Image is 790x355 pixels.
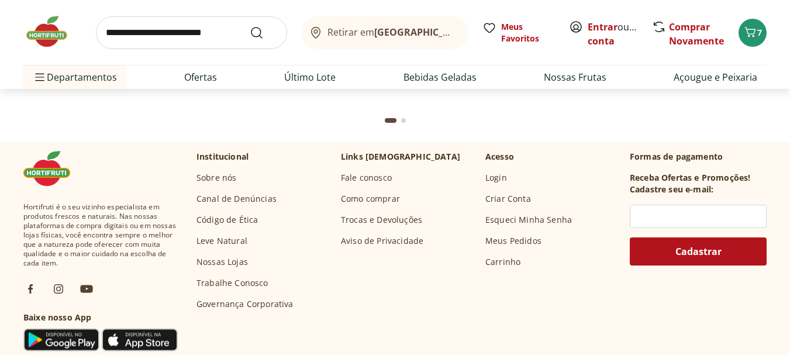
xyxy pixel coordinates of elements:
[196,172,236,184] a: Sobre nós
[588,20,652,47] a: Criar conta
[630,172,750,184] h3: Receba Ofertas e Promoções!
[196,277,268,289] a: Trabalhe Conosco
[23,202,178,268] span: Hortifruti é o seu vizinho especialista em produtos frescos e naturais. Nas nossas plataformas de...
[485,172,507,184] a: Login
[341,151,460,163] p: Links [DEMOGRAPHIC_DATA]
[196,151,249,163] p: Institucional
[33,63,47,91] button: Menu
[23,14,82,49] img: Hortifruti
[250,26,278,40] button: Submit Search
[96,16,287,49] input: search
[80,282,94,296] img: ytb
[630,184,713,195] h3: Cadastre seu e-mail:
[23,328,99,351] img: Google Play Icon
[341,172,392,184] a: Fale conosco
[757,27,762,38] span: 7
[196,214,258,226] a: Código de Ética
[327,27,457,37] span: Retirar em
[374,26,571,39] b: [GEOGRAPHIC_DATA]/[GEOGRAPHIC_DATA]
[485,235,541,247] a: Meus Pedidos
[399,106,408,135] button: Go to page 2 from fs-carousel
[630,237,767,266] button: Cadastrar
[301,16,468,49] button: Retirar em[GEOGRAPHIC_DATA]/[GEOGRAPHIC_DATA]
[23,151,82,186] img: Hortifruti
[485,193,531,205] a: Criar Conta
[23,282,37,296] img: fb
[196,193,277,205] a: Canal de Denúncias
[675,247,722,256] span: Cadastrar
[588,20,640,48] span: ou
[669,20,724,47] a: Comprar Novamente
[284,70,336,84] a: Último Lote
[51,282,65,296] img: ig
[184,70,217,84] a: Ofertas
[485,151,514,163] p: Acesso
[739,19,767,47] button: Carrinho
[341,214,422,226] a: Trocas e Devoluções
[630,151,767,163] p: Formas de pagamento
[196,298,294,310] a: Governança Corporativa
[341,235,423,247] a: Aviso de Privacidade
[102,328,178,351] img: App Store Icon
[23,312,178,323] h3: Baixe nosso App
[196,256,248,268] a: Nossas Lojas
[588,20,617,33] a: Entrar
[196,235,247,247] a: Leve Natural
[485,256,520,268] a: Carrinho
[403,70,477,84] a: Bebidas Geladas
[501,21,555,44] span: Meus Favoritos
[33,63,117,91] span: Departamentos
[482,21,555,44] a: Meus Favoritos
[674,70,757,84] a: Açougue e Peixaria
[341,193,400,205] a: Como comprar
[382,106,399,135] button: Current page from fs-carousel
[485,214,572,226] a: Esqueci Minha Senha
[544,70,606,84] a: Nossas Frutas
